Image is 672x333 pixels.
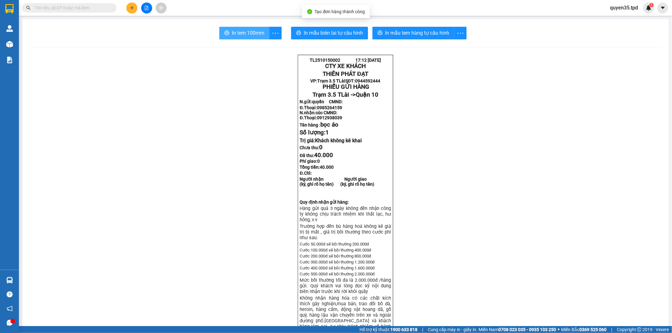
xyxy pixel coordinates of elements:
strong: 0369 525 060 [579,327,606,332]
span: Gửi: [5,6,15,13]
button: printerIn mẫu tem hàng tự cấu hình [372,27,454,39]
span: 0 [317,159,320,164]
span: Khách không kê khai [315,138,362,144]
span: Tạo đơn hàng thành công [315,9,365,14]
strong: Đ.Thoại: [300,105,342,110]
span: printer [224,30,229,36]
span: Số lượng: [300,129,329,136]
span: Tổng tiền: [300,165,334,170]
span: check-circle [307,9,312,14]
span: Cước 100.000đ sẽ bồi thường 400.000đ [300,248,371,252]
span: Mức bồi thường tối đa là 2.000.000đ /hàng gửi. Quý khách vui lòng đọc kỹ nội dung biên nhận trước... [300,277,391,294]
span: In tem 100mm [232,29,264,37]
img: logo-vxr [5,4,14,14]
span: Cước 500.000đ sẽ bồi thường 2.000.000đ [300,272,375,276]
span: 0985264159 [317,105,342,110]
button: more [269,27,282,39]
span: Trường hợp đền bù hàng hoá không kê giá trị bị mất , giá trị bồi thường theo cước phí như sau: [300,223,391,240]
span: Hàng gửi quá 3 ngày không đến nhận công ty không chịu trách nhiệm khi thất lạc, hư hỏn... [300,206,391,223]
span: 40.000 [314,152,333,159]
span: quyền CMND: [312,99,343,104]
img: icon-new-feature [646,5,652,11]
span: question-circle [7,291,13,297]
strong: N.nhận: [300,110,337,115]
img: warehouse-icon [6,41,13,48]
strong: 0708 023 035 - 0935 103 250 [498,327,556,332]
span: [DATE] [368,58,381,63]
strong: N.gửi: [300,99,343,104]
strong: Quy định nhận gửi hàng: [300,200,349,205]
input: Tìm tên, số ĐT hoặc mã đơn [35,4,109,11]
button: file-add [141,3,152,14]
sup: 1 [649,3,654,7]
span: file-add [144,6,149,10]
div: 40.000 [5,41,46,48]
span: Cước 300.000đ sẽ bồi thường 1.200.000đ [300,260,375,264]
span: Trị giá: [300,138,362,144]
span: bọc áo [320,121,338,128]
span: In mẫu tem hàng tự cấu hình [385,29,449,37]
span: quyen35.tpd [605,4,643,12]
span: TL2510150002 [310,58,340,63]
span: more [454,29,466,37]
span: message [7,320,13,326]
span: Cước 400.000đ sẽ bồi thường 1.600.000đ [300,266,375,270]
strong: Chưa thu: [300,145,323,150]
strong: Người nhận Người giao [300,177,367,182]
span: more [269,29,281,37]
span: copyright [637,327,641,332]
button: plus [126,3,137,14]
span: Cước 50.000đ sẽ bồi thường 200.000đ [300,242,369,246]
span: | [422,326,423,333]
span: plus [130,6,134,10]
div: Trạm 3.5 TLài [5,5,45,20]
strong: Tên hàng : [300,122,338,127]
span: Trạm 3.5 TLài [317,78,345,83]
strong: Đã thu: [300,153,333,158]
span: printer [377,30,382,36]
span: | [611,326,612,333]
img: solution-icon [6,57,13,63]
span: In mẫu biên lai tự cấu hình [304,29,363,37]
img: warehouse-icon [6,277,13,284]
strong: (ký, ghi rõ họ tên) (ký, ghi rõ họ tên) [300,182,374,187]
strong: Đ.Thoại: [300,115,342,120]
img: warehouse-icon [6,25,13,32]
span: printer [296,30,301,36]
span: Hỗ trợ kỹ thuật: [359,326,417,333]
span: Nhận: [49,6,64,13]
span: Miền Nam [479,326,556,333]
div: kiếm [5,20,45,28]
span: 40.000 [320,165,334,170]
span: CR : [5,41,14,48]
span: ⚪️ [558,328,560,331]
div: [PERSON_NAME] [49,13,100,20]
span: 0 [319,144,323,151]
button: printerIn tem 100mm [219,27,269,39]
span: aim [159,6,163,10]
span: 0944592444 [355,78,381,83]
strong: VP: SĐT: [310,78,380,83]
span: notification [7,306,13,312]
span: Trạm 3.5 TLài -> [313,91,378,98]
span: PHIẾU GỬI HÀNG [323,83,369,90]
span: 17:12 [355,58,367,63]
strong: 1900 633 818 [390,327,417,332]
strong: CTY XE KHÁCH [325,63,366,70]
span: Miền Bắc [561,326,606,333]
span: Quận 10 [356,91,378,98]
strong: THIÊN PHÁT ĐẠT [323,71,368,77]
button: caret-down [657,3,668,14]
span: 0912938039 [317,115,342,120]
strong: Phí giao: [300,159,320,164]
button: printerIn mẫu biên lai tự cấu hình [291,27,368,39]
span: caret-down [660,5,666,11]
span: search [26,6,31,10]
span: Cước 200.000đ sẽ bồi thường 800.000đ [300,254,371,258]
button: aim [156,3,167,14]
div: Quận 10 [49,5,100,13]
span: 1 [650,3,652,7]
span: 1 [325,129,329,136]
span: Đ.Chỉ: [300,171,312,176]
span: Cung cấp máy in - giấy in: [428,326,477,333]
